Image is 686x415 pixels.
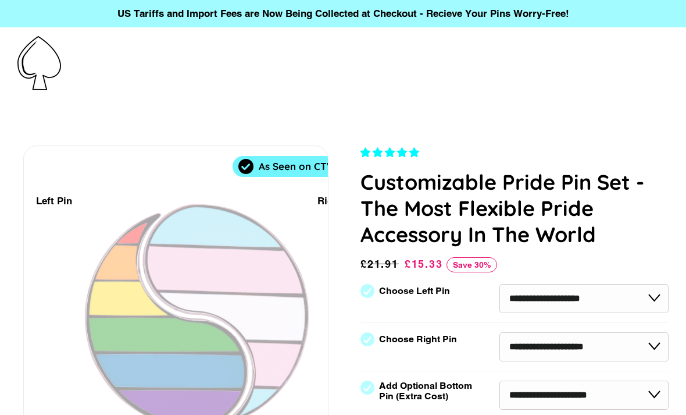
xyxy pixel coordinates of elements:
[360,169,669,247] h1: Customizable Pride Pin Set - The Most Flexible Pride Accessory In The World
[379,286,450,296] label: Choose Left Pin
[360,147,422,158] span: 4.83 stars
[379,381,477,402] label: Add Optional Bottom Pin (Extra Cost)
[446,257,497,272] span: Save 30%
[360,256,402,272] span: £21.91
[405,258,443,270] span: £15.33
[379,334,457,345] label: Choose Right Pin
[17,36,61,90] img: Pin-Ace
